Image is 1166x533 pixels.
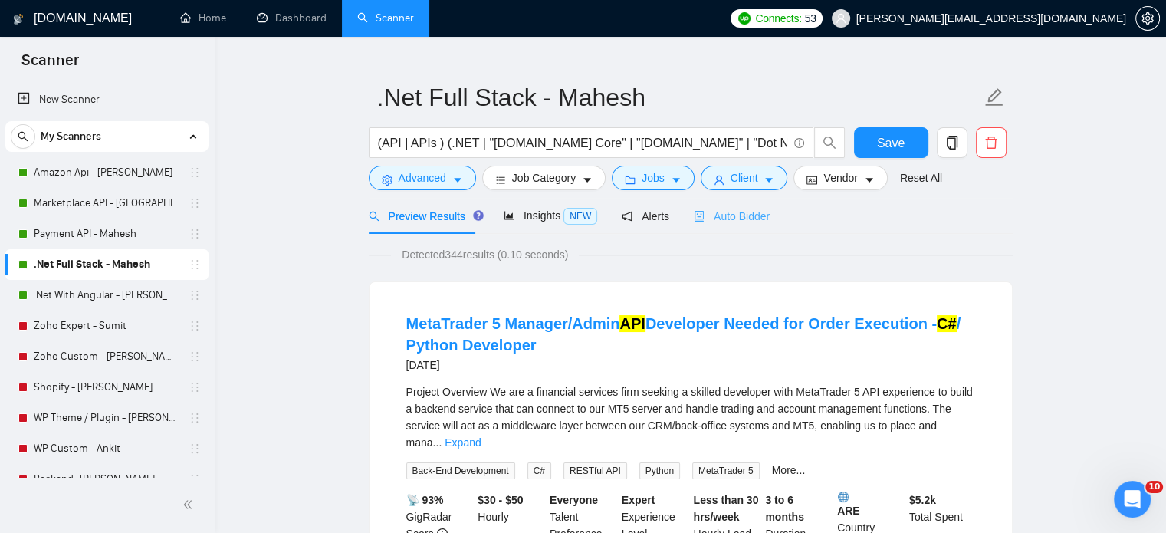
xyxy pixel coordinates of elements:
[527,462,551,479] span: C#
[391,246,579,263] span: Detected 344 results (0.10 seconds)
[369,166,476,190] button: settingAdvancedcaret-down
[701,166,788,190] button: userClientcaret-down
[406,494,444,506] b: 📡 93%
[619,315,645,332] mark: API
[1135,6,1160,31] button: setting
[378,133,787,153] input: Search Freelance Jobs...
[731,169,758,186] span: Client
[189,258,201,271] span: holder
[189,289,201,301] span: holder
[1114,481,1151,518] iframe: Intercom live chat
[512,169,576,186] span: Job Category
[838,492,849,502] img: 🌐
[189,381,201,393] span: holder
[694,211,705,222] span: robot
[694,210,770,222] span: Auto Bidder
[837,492,903,517] b: ARE
[433,436,442,449] span: ...
[550,494,598,506] b: Everyone
[1145,481,1163,493] span: 10
[504,209,597,222] span: Insights
[937,127,967,158] button: copy
[34,372,179,403] a: Shopify - [PERSON_NAME]
[937,315,957,332] mark: C#
[671,174,682,186] span: caret-down
[642,169,665,186] span: Jobs
[34,433,179,464] a: WP Custom - Ankit
[406,356,975,374] div: [DATE]
[1136,12,1159,25] span: setting
[622,211,632,222] span: notification
[806,174,817,186] span: idcard
[34,464,179,495] a: Backend- [PERSON_NAME]
[694,494,759,523] b: Less than 30 hrs/week
[836,13,846,24] span: user
[34,341,179,372] a: Zoho Custom - [PERSON_NAME]
[34,280,179,311] a: .Net With Angular - [PERSON_NAME]
[34,249,179,280] a: .Net Full Stack - Mahesh
[864,174,875,186] span: caret-down
[765,494,804,523] b: 3 to 6 months
[9,49,91,81] span: Scanner
[805,10,816,27] span: 53
[13,7,24,31] img: logo
[406,315,961,354] a: MetaTrader 5 Manager/AdminAPIDeveloper Needed for Order Execution -C#/ Python Developer
[11,131,34,142] span: search
[794,138,804,148] span: info-circle
[692,462,760,479] span: MetaTrader 5
[976,127,1007,158] button: delete
[582,174,593,186] span: caret-down
[189,350,201,363] span: holder
[938,136,967,150] span: copy
[189,443,201,455] span: holder
[18,84,196,115] a: New Scanner
[909,494,936,506] b: $ 5.2k
[815,136,844,150] span: search
[406,383,975,451] div: Project Overview We are a financial services firm seeking a skilled developer with MetaTrader 5 A...
[369,210,479,222] span: Preview Results
[814,127,845,158] button: search
[625,174,636,186] span: folder
[41,121,101,152] span: My Scanners
[189,197,201,209] span: holder
[357,12,414,25] a: searchScanner
[1135,12,1160,25] a: setting
[622,210,669,222] span: Alerts
[977,136,1006,150] span: delete
[11,124,35,149] button: search
[622,494,655,506] b: Expert
[563,462,627,479] span: RESTful API
[495,174,506,186] span: bars
[563,208,597,225] span: NEW
[612,166,695,190] button: folderJobscaret-down
[639,462,680,479] span: Python
[180,12,226,25] a: homeHome
[471,209,485,222] div: Tooltip anchor
[504,210,514,221] span: area-chart
[900,169,942,186] a: Reset All
[189,473,201,485] span: holder
[406,462,515,479] span: Back-End Development
[755,10,801,27] span: Connects:
[189,228,201,240] span: holder
[406,386,973,449] span: Project Overview We are a financial services firm seeking a skilled developer with MetaTrader 5 A...
[189,320,201,332] span: holder
[877,133,905,153] span: Save
[34,403,179,433] a: WP Theme / Plugin - [PERSON_NAME]
[369,211,379,222] span: search
[34,157,179,188] a: Amazon Api - [PERSON_NAME]
[34,219,179,249] a: Payment API - Mahesh
[823,169,857,186] span: Vendor
[399,169,446,186] span: Advanced
[377,78,981,117] input: Scanner name...
[478,494,523,506] b: $30 - $50
[793,166,887,190] button: idcardVendorcaret-down
[189,412,201,424] span: holder
[772,464,806,476] a: More...
[854,127,928,158] button: Save
[482,166,606,190] button: barsJob Categorycaret-down
[445,436,481,449] a: Expand
[452,174,463,186] span: caret-down
[182,497,198,512] span: double-left
[764,174,774,186] span: caret-down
